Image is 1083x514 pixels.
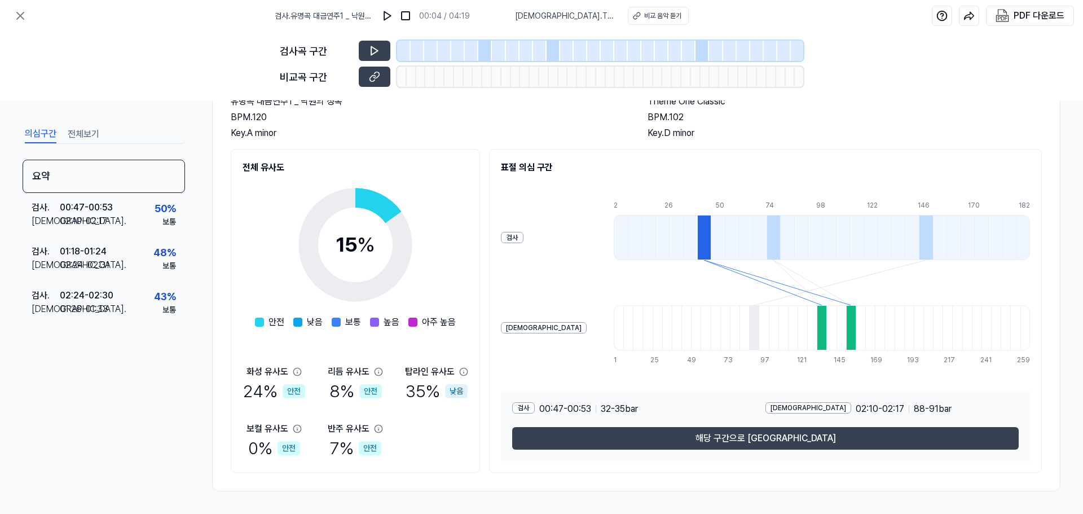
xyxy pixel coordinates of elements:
div: 검사 . [32,245,60,258]
div: 보통 [162,304,176,316]
div: 121 [797,355,807,365]
span: 아주 높음 [422,315,456,329]
span: [DEMOGRAPHIC_DATA] . Theme One Classic [515,10,614,22]
div: 안전 [278,441,300,455]
div: 24 % [243,379,305,404]
img: stop [400,10,411,21]
div: [DEMOGRAPHIC_DATA] . [32,258,60,272]
div: 02:24 - 02:31 [60,258,109,272]
div: 8 % [329,379,382,404]
h2: Theme One Classic [648,95,1042,108]
img: share [963,10,975,21]
div: 01:18 - 01:24 [60,245,107,258]
div: 25 [650,355,660,365]
div: 145 [834,355,843,365]
button: 비교 음악 듣기 [628,7,689,25]
div: 35 % [406,379,468,404]
div: 요약 [23,160,185,193]
h2: 유명곡 대금연주1 _ 낙원의 정복 [231,95,625,108]
div: PDF 다운로드 [1014,8,1064,23]
div: 화성 유사도 [246,365,288,379]
div: 안전 [283,384,305,398]
span: 보통 [345,315,361,329]
div: 보통 [162,216,176,228]
div: 검사 [501,232,523,243]
div: 43 % [154,289,176,304]
div: Key. A minor [231,126,625,140]
h2: 전체 유사도 [243,161,468,174]
div: 02:10 - 02:17 [60,214,107,228]
img: help [936,10,948,21]
button: 해당 구간으로 [GEOGRAPHIC_DATA] [512,427,1019,450]
div: 97 [760,355,770,365]
div: 182 [1019,200,1030,210]
div: [DEMOGRAPHIC_DATA] . [32,302,60,316]
span: % [357,232,375,257]
div: 낮음 [445,384,468,398]
div: 259 [1017,355,1030,365]
div: 73 [724,355,733,365]
div: 193 [907,355,917,365]
div: 01:26 - 01:33 [60,302,108,316]
div: 7 % [330,436,381,461]
div: 0 % [248,436,300,461]
div: 비교 음악 듣기 [644,11,681,21]
div: 170 [968,200,982,210]
div: 보통 [162,260,176,272]
button: PDF 다운로드 [993,6,1067,25]
div: 검사 . [32,289,60,302]
div: 반주 유사도 [328,422,369,436]
div: 안전 [359,384,382,398]
img: play [382,10,393,21]
div: 122 [867,200,881,210]
div: BPM. 102 [648,111,1042,124]
div: 146 [918,200,932,210]
div: 02:24 - 02:30 [60,289,113,302]
div: 안전 [359,441,381,455]
div: 00:04 / 04:19 [419,10,470,22]
div: 검사 [512,402,535,414]
img: PDF Download [996,9,1009,23]
div: 74 [765,200,780,210]
div: 50 % [155,201,176,216]
div: 검사 . [32,201,60,214]
div: BPM. 120 [231,111,625,124]
div: 98 [816,200,830,210]
div: 비교곡 구간 [280,69,352,85]
div: 보컬 유사도 [246,422,288,436]
div: 2 [614,200,628,210]
div: 241 [980,355,990,365]
div: 리듬 유사도 [328,365,369,379]
div: 15 [336,230,375,260]
span: 낮음 [307,315,323,329]
div: 검사곡 구간 [280,43,352,59]
span: 높음 [384,315,399,329]
div: 169 [870,355,880,365]
span: 32 - 35 bar [601,402,638,416]
span: 안전 [268,315,284,329]
div: [DEMOGRAPHIC_DATA] . [32,214,60,228]
button: 전체보기 [68,125,99,143]
span: 00:47 - 00:53 [539,402,591,416]
div: 26 [664,200,679,210]
div: [DEMOGRAPHIC_DATA] [501,322,587,333]
div: 49 [687,355,697,365]
span: 검사 . 유명곡 대금연주1 _ 낙원의 정복 [275,10,374,22]
div: 1 [614,355,623,365]
div: 50 [715,200,729,210]
div: 00:47 - 00:53 [60,201,113,214]
div: 탑라인 유사도 [405,365,455,379]
button: 의심구간 [25,125,56,143]
div: [DEMOGRAPHIC_DATA] [765,402,851,414]
div: Key. D minor [648,126,1042,140]
div: 217 [944,355,953,365]
div: 48 % [153,245,176,260]
span: 88 - 91 bar [914,402,952,416]
h2: 표절 의심 구간 [501,161,1030,174]
span: 02:10 - 02:17 [856,402,904,416]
